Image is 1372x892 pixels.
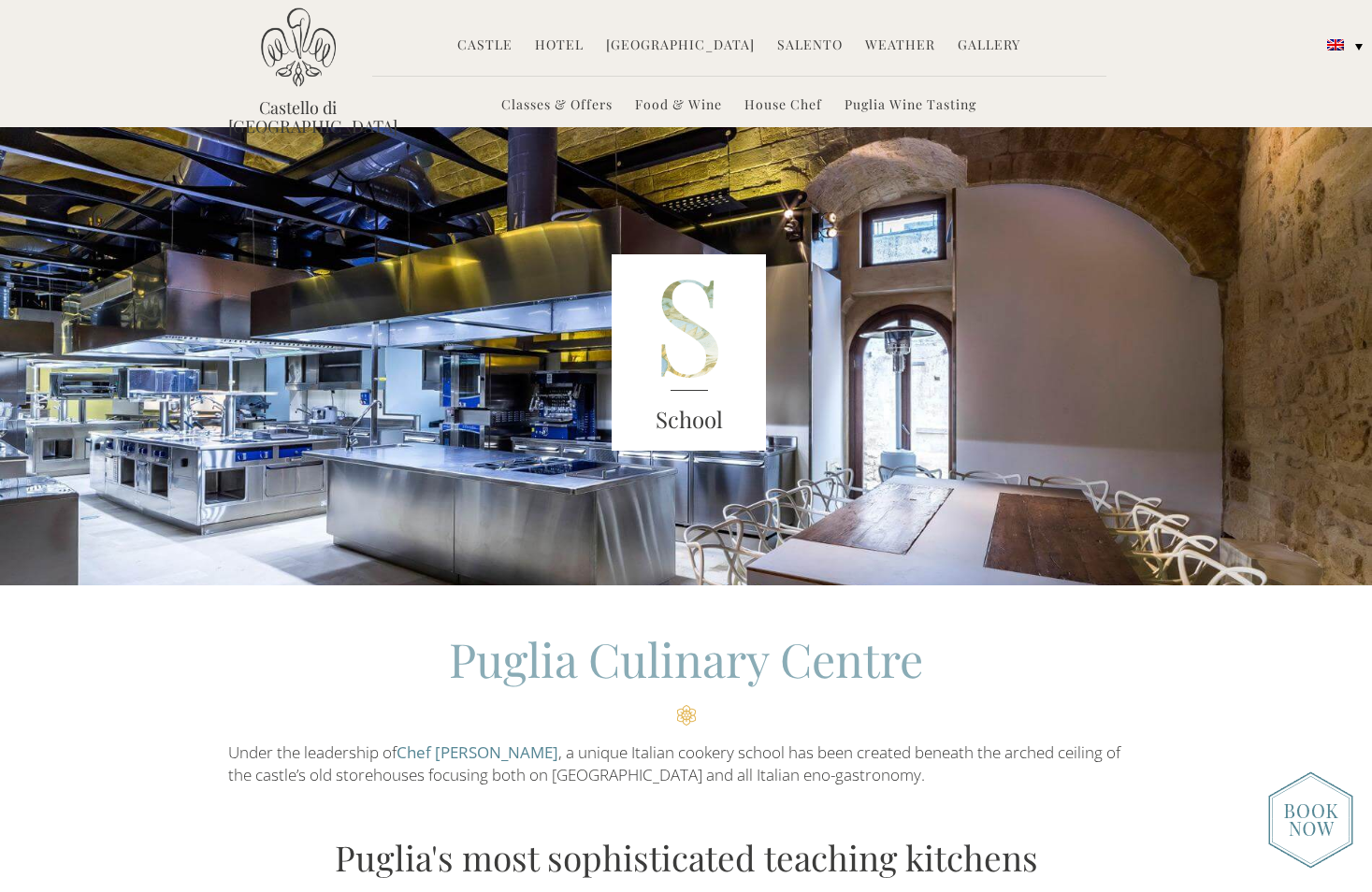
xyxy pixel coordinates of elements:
[744,95,822,117] a: House Chef
[612,254,767,451] img: S_Lett_green.png
[228,741,1145,787] p: Under the leadership of , a unique Italian cookery school has been created beneath the arched cei...
[845,95,976,117] a: Puglia Wine Tasting
[635,95,722,117] a: Food & Wine
[535,36,584,57] a: Hotel
[261,7,336,87] img: Castello di Ugento
[606,36,755,57] a: [GEOGRAPHIC_DATA]
[1268,771,1353,869] img: new-booknow.png
[397,741,558,763] a: Chef [PERSON_NAME]
[228,98,368,136] a: Castello di [GEOGRAPHIC_DATA]
[865,36,935,57] a: Weather
[1327,39,1344,50] img: English
[612,403,767,437] h3: School
[958,36,1020,57] a: Gallery
[228,627,1145,726] h2: Puglia Culinary Centre
[501,95,613,117] a: Classes & Offers
[457,36,513,57] a: Castle
[777,36,843,57] a: Salento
